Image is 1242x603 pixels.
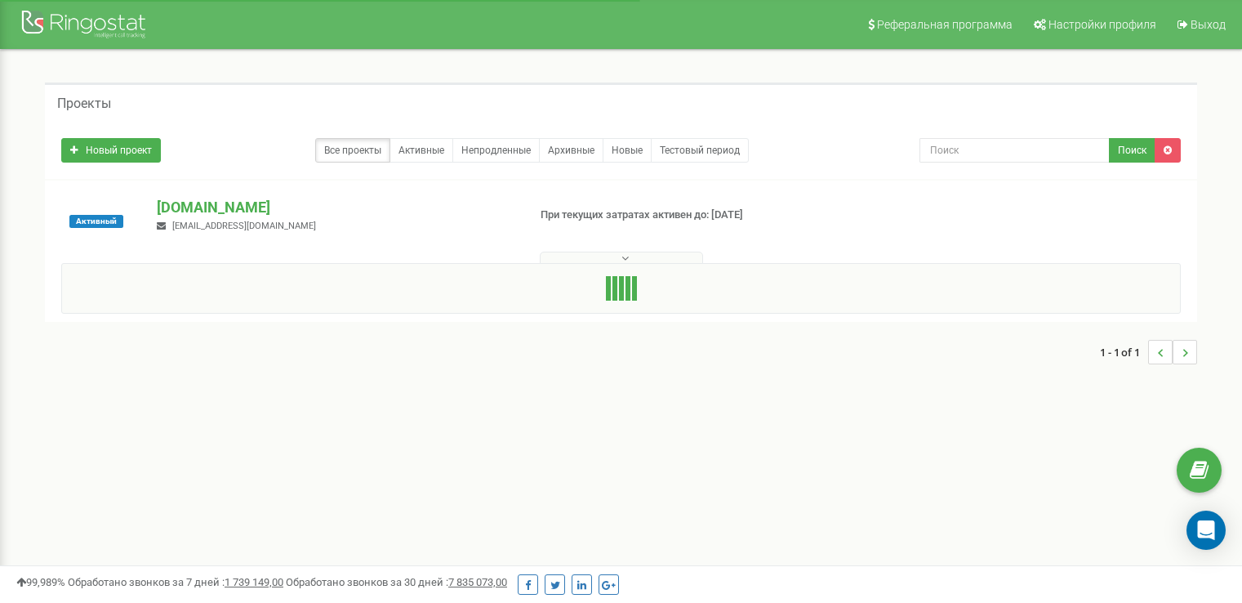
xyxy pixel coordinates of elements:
[172,221,316,231] span: [EMAIL_ADDRESS][DOMAIN_NAME]
[1191,18,1226,31] span: Выход
[16,576,65,588] span: 99,989%
[1186,511,1226,550] div: Open Intercom Messenger
[57,96,111,111] h5: Проекты
[286,576,507,588] span: Обработано звонков за 30 дней :
[69,215,123,228] span: Активный
[919,138,1110,163] input: Поиск
[1100,340,1148,364] span: 1 - 1 of 1
[68,576,283,588] span: Обработано звонков за 7 дней :
[157,197,514,218] p: [DOMAIN_NAME]
[651,138,749,163] a: Тестовый период
[539,138,603,163] a: Архивные
[877,18,1013,31] span: Реферальная программа
[541,208,802,223] p: При текущих затратах активен до: [DATE]
[225,576,283,588] u: 1 739 149,00
[1100,324,1197,381] nav: ...
[452,138,540,163] a: Непродленные
[315,138,390,163] a: Все проекты
[1048,18,1156,31] span: Настройки профиля
[448,576,507,588] u: 7 835 073,00
[603,138,652,163] a: Новые
[1109,138,1155,163] button: Поиск
[61,138,161,163] a: Новый проект
[390,138,453,163] a: Активные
